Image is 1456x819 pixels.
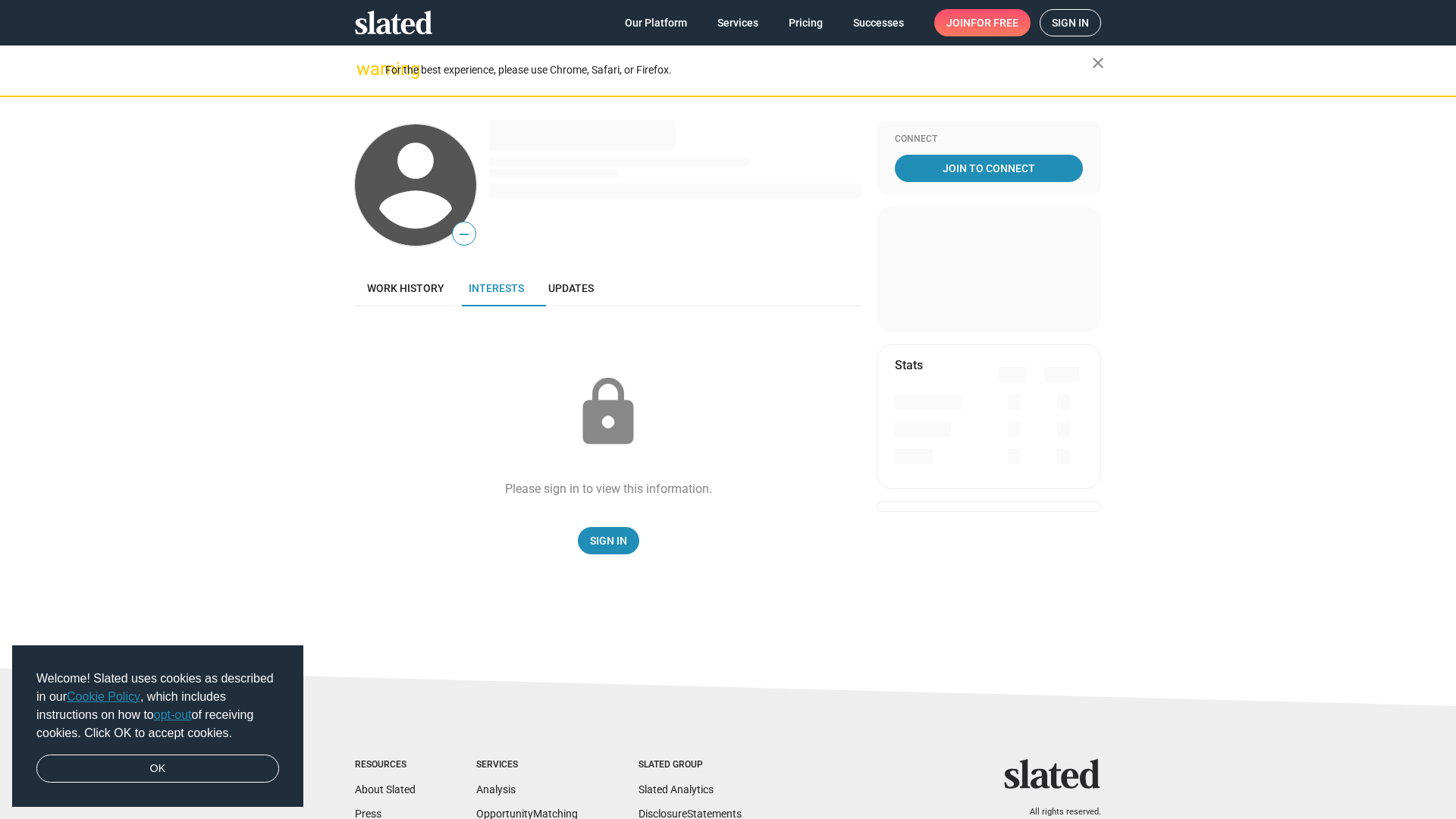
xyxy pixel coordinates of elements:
span: Our Platform [625,9,687,36]
span: Sign In [590,527,627,554]
span: Work history [367,282,444,294]
a: Work history [355,270,457,306]
a: opt-out [154,708,192,721]
a: Slated Analytics [639,783,714,795]
a: Join To Connect [895,155,1083,182]
span: Pricing [789,9,823,36]
a: dismiss cookie message [36,755,279,783]
a: Our Platform [613,9,699,36]
span: Join [946,9,1018,36]
a: Pricing [777,9,835,36]
a: Sign in [1040,9,1101,36]
span: Successes [853,9,904,36]
a: Services [705,9,770,36]
div: cookieconsent [12,645,303,808]
a: Sign In [578,527,639,554]
div: Please sign in to view this information. [505,481,712,497]
span: Sign in [1052,10,1089,36]
a: Cookie Policy [67,690,140,703]
span: Interests [469,282,524,294]
div: Services [476,759,578,771]
a: About Slated [355,783,416,795]
a: Joinfor free [934,9,1031,36]
mat-icon: lock [570,375,646,450]
a: Analysis [476,783,516,795]
div: For the best experience, please use Chrome, Safari, or Firefox. [385,60,1092,80]
div: Resources [355,759,416,771]
span: Welcome! Slated uses cookies as described in our , which includes instructions on how to of recei... [36,670,279,742]
mat-icon: close [1089,54,1107,72]
span: Updates [548,282,594,294]
mat-card-title: Stats [895,357,923,373]
a: Successes [841,9,916,36]
span: Join To Connect [898,155,1080,182]
a: Interests [457,270,536,306]
span: — [453,224,475,244]
span: for free [971,9,1018,36]
span: Services [717,9,758,36]
mat-icon: warning [356,60,375,78]
div: Connect [895,133,1083,146]
a: Updates [536,270,606,306]
div: Slated Group [639,759,742,771]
